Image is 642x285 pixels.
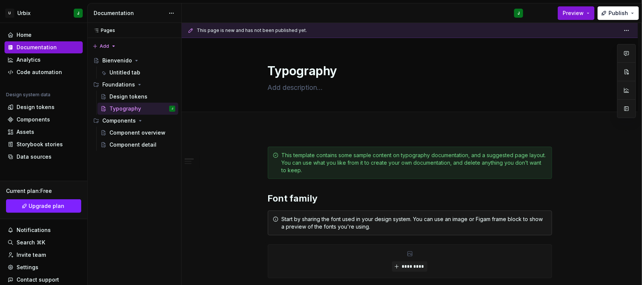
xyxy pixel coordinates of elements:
[17,226,51,234] div: Notifications
[2,5,86,21] button: UUrbixJ
[172,105,173,112] div: J
[5,101,83,113] a: Design tokens
[102,81,135,88] div: Foundations
[6,92,50,98] div: Design system data
[90,41,118,52] button: Add
[109,141,156,149] div: Component detail
[17,44,57,51] div: Documentation
[5,29,83,41] a: Home
[282,215,547,230] div: Start by sharing the font used in your design system. You can use an image or Figam frame block t...
[90,79,178,91] div: Foundations
[5,151,83,163] a: Data sources
[518,10,520,16] div: J
[563,9,584,17] span: Preview
[17,128,34,136] div: Assets
[17,9,30,17] div: Urbix
[17,153,52,161] div: Data sources
[6,187,81,195] div: Current plan : Free
[77,10,79,16] div: J
[17,68,62,76] div: Code automation
[5,114,83,126] a: Components
[109,93,147,100] div: Design tokens
[29,202,65,210] span: Upgrade plan
[17,103,55,111] div: Design tokens
[109,105,141,112] div: Typography
[5,41,83,53] a: Documentation
[17,251,46,259] div: Invite team
[268,193,552,205] h2: Font family
[5,9,14,18] div: U
[109,129,165,136] div: Component overview
[197,27,307,33] span: This page is new and has not been published yet.
[97,67,178,79] a: Untitled tab
[5,249,83,261] a: Invite team
[97,103,178,115] a: TypographyJ
[100,43,109,49] span: Add
[282,152,547,174] div: This template contains some sample content on typography documentation, and a suggested page layo...
[97,127,178,139] a: Component overview
[6,199,81,213] button: Upgrade plan
[97,91,178,103] a: Design tokens
[5,261,83,273] a: Settings
[17,264,38,271] div: Settings
[102,57,132,64] div: Bienvenido
[94,9,165,17] div: Documentation
[5,54,83,66] a: Analytics
[90,115,178,127] div: Components
[90,55,178,151] div: Page tree
[17,141,63,148] div: Storybook stories
[609,9,628,17] span: Publish
[598,6,639,20] button: Publish
[5,66,83,78] a: Code automation
[90,27,115,33] div: Pages
[90,55,178,67] a: Bienvenido
[5,138,83,150] a: Storybook stories
[17,31,32,39] div: Home
[17,116,50,123] div: Components
[5,236,83,249] button: Search ⌘K
[5,224,83,236] button: Notifications
[17,56,41,64] div: Analytics
[97,139,178,151] a: Component detail
[5,126,83,138] a: Assets
[558,6,595,20] button: Preview
[102,117,136,124] div: Components
[17,239,45,246] div: Search ⌘K
[17,276,59,283] div: Contact support
[266,62,551,80] textarea: Typography
[109,69,140,76] div: Untitled tab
